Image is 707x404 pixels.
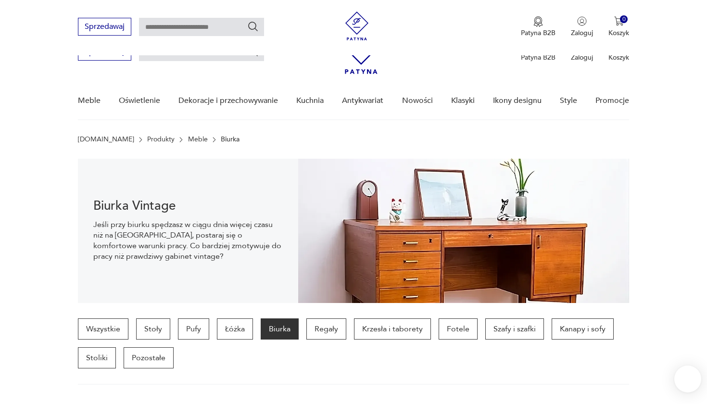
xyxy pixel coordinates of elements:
button: Szukaj [247,21,259,32]
a: Stoliki [78,347,116,368]
p: Patyna B2B [521,28,555,38]
a: Meble [188,136,208,143]
a: Pozostałe [124,347,174,368]
button: Patyna B2B [521,16,555,38]
a: Kuchnia [296,82,324,119]
a: Style [560,82,577,119]
p: Zaloguj [571,28,593,38]
a: Oświetlenie [119,82,160,119]
a: Dekoracje i przechowywanie [178,82,278,119]
a: Promocje [595,82,629,119]
a: Biurka [261,318,299,340]
a: Fotele [439,318,478,340]
a: Łóżka [217,318,253,340]
p: Zaloguj [571,53,593,62]
a: Sprzedawaj [78,24,131,31]
a: Ikony designu [493,82,542,119]
a: Meble [78,82,101,119]
p: Patyna B2B [521,53,555,62]
button: Sprzedawaj [78,18,131,36]
p: Jeśli przy biurku spędzasz w ciągu dnia więcej czasu niż na [GEOGRAPHIC_DATA], postaraj się o kom... [93,219,283,262]
img: Ikona koszyka [614,16,624,26]
img: Ikona medalu [533,16,543,27]
img: 217794b411677fc89fd9d93ef6550404.webp [298,159,629,303]
a: Stoły [136,318,170,340]
a: Krzesła i taborety [354,318,431,340]
a: Sprzedawaj [78,49,131,56]
a: [DOMAIN_NAME] [78,136,134,143]
a: Nowości [402,82,433,119]
p: Biurka [221,136,240,143]
img: Ikonka użytkownika [577,16,587,26]
a: Produkty [147,136,175,143]
p: Koszyk [608,28,629,38]
div: 0 [620,15,628,24]
h1: Biurka Vintage [93,200,283,212]
a: Pufy [178,318,209,340]
button: Zaloguj [571,16,593,38]
a: Szafy i szafki [485,318,544,340]
a: Regały [306,318,346,340]
a: Antykwariat [342,82,383,119]
iframe: Smartsupp widget button [674,366,701,392]
a: Ikona medaluPatyna B2B [521,16,555,38]
p: Koszyk [608,53,629,62]
a: Klasyki [451,82,475,119]
a: Kanapy i sofy [552,318,614,340]
button: 0Koszyk [608,16,629,38]
a: Wszystkie [78,318,128,340]
img: Patyna - sklep z meblami i dekoracjami vintage [342,12,371,40]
